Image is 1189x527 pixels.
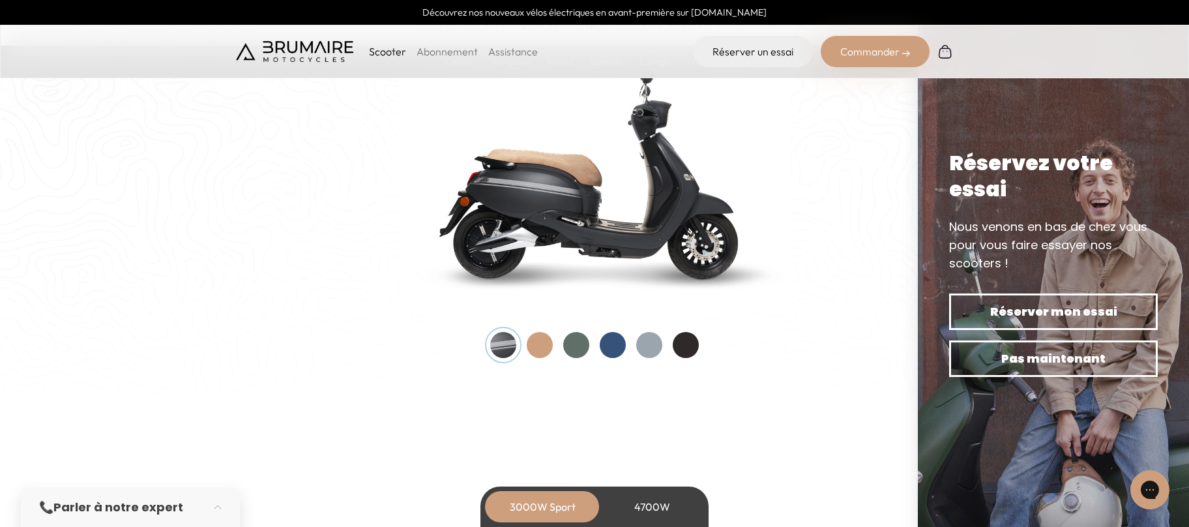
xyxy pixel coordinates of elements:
[600,491,704,522] div: 4700W
[693,36,813,67] a: Réserver un essai
[821,36,930,67] div: Commander
[236,41,353,62] img: Brumaire Motocycles
[937,44,953,59] img: Panier
[369,44,406,59] p: Scooter
[490,491,594,522] div: 3000W Sport
[1124,466,1176,514] iframe: Gorgias live chat messenger
[488,45,538,58] a: Assistance
[417,45,478,58] a: Abonnement
[902,50,910,57] img: right-arrow-2.png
